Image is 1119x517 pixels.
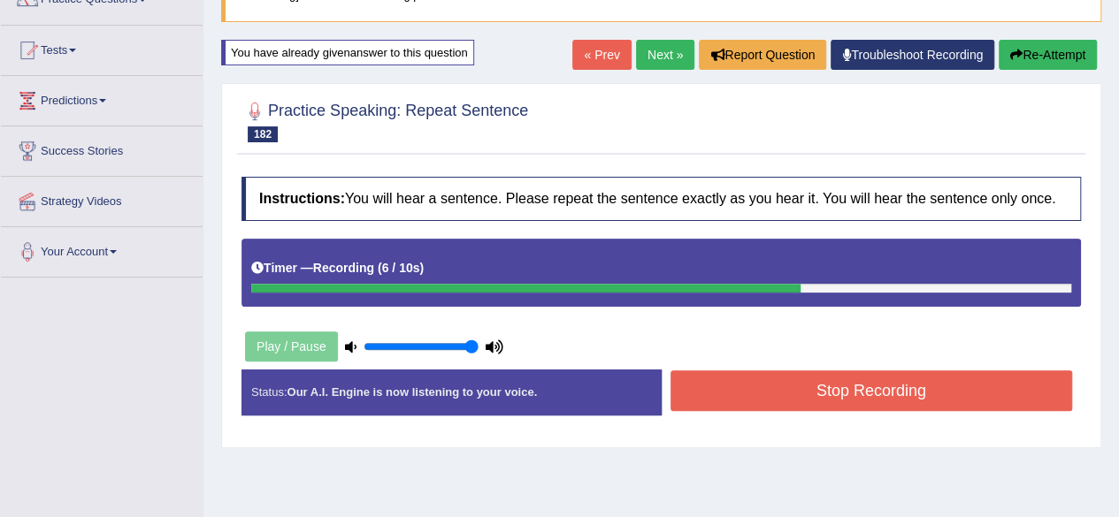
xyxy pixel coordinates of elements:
[287,385,537,399] strong: Our A.I. Engine is now listening to your voice.
[699,40,826,70] button: Report Question
[636,40,694,70] a: Next »
[572,40,631,70] a: « Prev
[241,369,662,414] div: Status:
[831,40,994,70] a: Troubleshoot Recording
[1,26,203,70] a: Tests
[1,227,203,271] a: Your Account
[241,98,528,142] h2: Practice Speaking: Repeat Sentence
[221,40,474,65] div: You have already given answer to this question
[248,126,278,142] span: 182
[419,261,424,275] b: )
[1,126,203,171] a: Success Stories
[251,262,424,275] h5: Timer —
[1,177,203,221] a: Strategy Videos
[382,261,420,275] b: 6 / 10s
[1,76,203,120] a: Predictions
[313,261,374,275] b: Recording
[671,370,1073,411] button: Stop Recording
[378,261,382,275] b: (
[999,40,1097,70] button: Re-Attempt
[259,191,345,206] b: Instructions:
[241,177,1081,221] h4: You will hear a sentence. Please repeat the sentence exactly as you hear it. You will hear the se...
